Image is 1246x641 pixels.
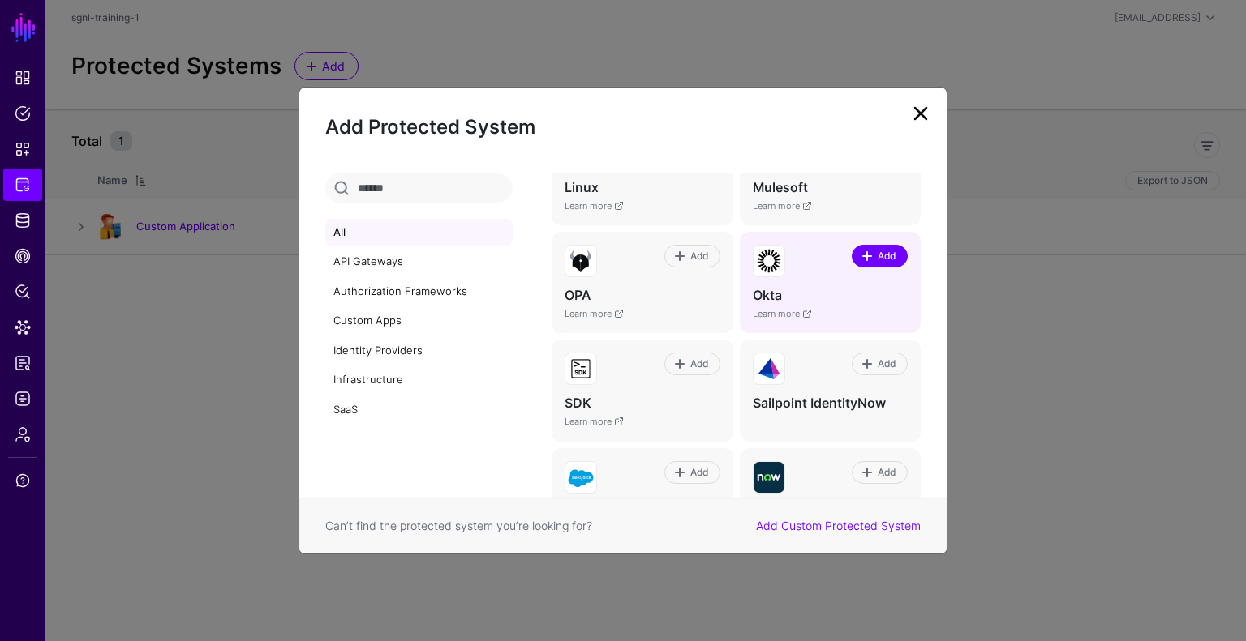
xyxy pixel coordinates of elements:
[875,249,897,263] span: Add
[565,462,596,493] img: svg+xml;base64,PHN2ZyB3aWR0aD0iNjQiIGhlaWdodD0iNjQiIHZpZXdCb3g9IjAgMCA2NCA2NCIgZmlsbD0ibm9uZSIgeG...
[753,179,908,196] h4: Mulesoft
[325,396,513,424] a: SaaS
[325,219,513,246] a: All
[852,461,908,484] a: Add
[688,357,710,371] span: Add
[325,519,592,532] span: Can’t find the protected system you’re looking for?
[325,113,921,141] h2: Add Protected System
[325,307,513,335] a: Custom Apps
[325,337,513,365] a: Identity Providers
[754,462,784,493] img: svg+xml;base64,PHN2ZyB3aWR0aD0iNjQiIGhlaWdodD0iNjQiIHZpZXdCb3g9IjAgMCA2NCA2NCIgZmlsbD0ibm9uZSIgeG...
[875,465,897,480] span: Add
[565,308,624,319] a: Learn more
[565,246,596,276] img: svg+xml;base64,PHN2ZyB3aWR0aD0iNjQiIGhlaWdodD0iNjQiIHZpZXdCb3g9IjAgMCA2NCA2NCIgZmlsbD0ibm9uZSIgeG...
[664,461,720,484] a: Add
[753,308,812,319] a: Learn more
[325,248,513,276] a: API Gateways
[756,519,921,532] a: Add Custom Protected System
[875,357,897,371] span: Add
[325,278,513,306] a: Authorization Frameworks
[664,245,720,267] a: Add
[565,200,624,212] a: Learn more
[565,179,720,196] h4: Linux
[664,353,720,375] a: Add
[688,465,710,480] span: Add
[753,200,812,212] a: Learn more
[565,395,720,412] h4: SDK
[754,246,784,276] img: svg+xml;base64,PHN2ZyB3aWR0aD0iNjQiIGhlaWdodD0iNjQiIHZpZXdCb3g9IjAgMCA2NCA2NCIgZmlsbD0ibm9uZSIgeG...
[688,249,710,263] span: Add
[852,245,908,267] a: Add
[753,395,908,412] h4: Sailpoint IdentityNow
[565,353,596,384] img: svg+xml;base64,PHN2ZyB3aWR0aD0iNjQiIGhlaWdodD0iNjQiIHZpZXdCb3g9IjAgMCA2NCA2NCIgZmlsbD0ibm9uZSIgeG...
[852,353,908,375] a: Add
[565,287,720,304] h4: OPA
[565,416,624,427] a: Learn more
[325,366,513,394] a: Infrastructure
[754,353,784,384] img: svg+xml;base64,PHN2ZyB3aWR0aD0iNjQiIGhlaWdodD0iNjQiIHZpZXdCb3g9IjAgMCA2NCA2NCIgZmlsbD0ibm9uZSIgeG...
[753,287,908,304] h4: Okta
